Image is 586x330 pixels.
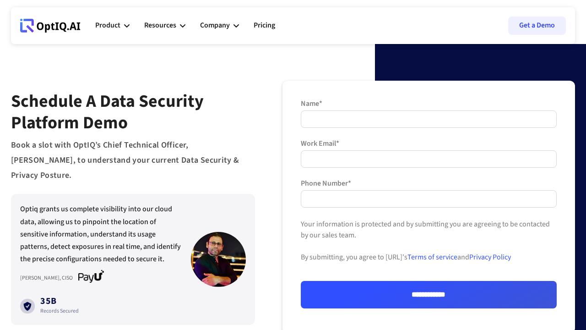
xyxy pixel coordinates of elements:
a: Terms of service [407,252,457,262]
div: Your information is protected and by submitting you are agreeing to be contacted by our sales tea... [301,219,557,281]
form: Form 2 [301,99,557,308]
div: Product [95,12,130,39]
a: Pricing [254,12,275,39]
div: 35B [40,297,79,307]
div: Records Secured [40,307,79,316]
a: Webflow Homepage [20,12,81,39]
div: [PERSON_NAME], CISO [20,274,78,283]
div: Webflow Homepage [20,32,21,33]
div: Company [200,12,239,39]
span: Schedule a data Security platform Demo [11,89,204,135]
div: Book a slot with OptIQ’s Chief Technical Officer, [PERSON_NAME], to understand your current Data ... [11,137,255,183]
div: Resources [144,19,176,32]
a: Privacy Policy [469,252,511,262]
div: Optiq grants us complete visibility into our cloud data, allowing us to pinpoint the location of ... [20,203,182,270]
div: Resources [144,12,185,39]
label: Phone Number* [301,179,557,188]
label: Work Email* [301,139,557,148]
div: Company [200,19,230,32]
a: Get a Demo [508,16,566,35]
label: Name* [301,99,557,108]
div: Product [95,19,120,32]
